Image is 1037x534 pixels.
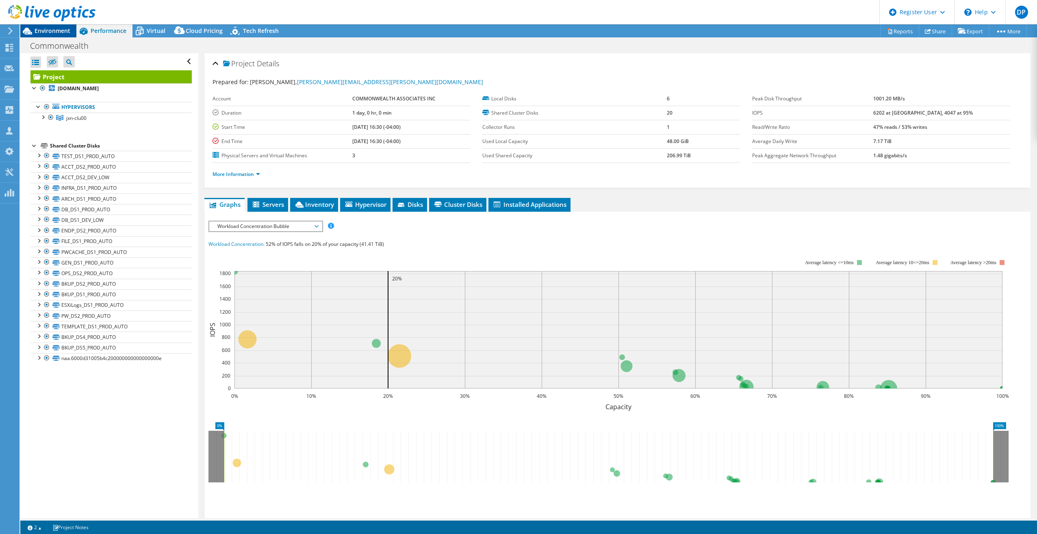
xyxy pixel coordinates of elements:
a: jxn-clu00 [30,113,192,123]
span: [PERSON_NAME], [250,78,483,86]
a: FILE_DS1_PROD_AUTO [30,236,192,247]
label: Average Daily Write [752,137,873,145]
b: 47% reads / 53% writes [873,124,927,130]
label: Account [213,95,352,103]
a: 2 [22,522,47,532]
text: 20% [383,393,393,399]
b: 6202 at [GEOGRAPHIC_DATA], 4047 at 95% [873,109,973,116]
text: 1800 [219,270,231,277]
label: Prepared for: [213,78,249,86]
text: 0 [228,385,231,392]
span: Performance [91,27,126,35]
a: [DOMAIN_NAME] [30,83,192,94]
label: Start Time [213,123,352,131]
b: 1001.20 MB/s [873,95,905,102]
a: ACCT_DS2_DEV_LOW [30,172,192,183]
a: BKUP_DS4_PROD_AUTO [30,332,192,342]
text: 100% [996,393,1009,399]
a: TEST_DS1_PROD_AUTO [30,151,192,161]
a: ACCT_DS2_PROD_AUTO [30,161,192,172]
b: 1 day, 0 hr, 0 min [352,109,392,116]
a: ESXiLogs_DS1_PROD_AUTO [30,300,192,310]
text: Average latency >20ms [950,260,996,265]
a: Reports [880,25,919,37]
a: ARCH_DS1_PROD_AUTO [30,193,192,204]
b: 3 [352,152,355,159]
span: Cluster Disks [433,200,482,208]
b: 206.99 TiB [667,152,691,159]
text: 30% [460,393,470,399]
a: [PERSON_NAME][EMAIL_ADDRESS][PERSON_NAME][DOMAIN_NAME] [297,78,483,86]
b: 48.00 GiB [667,138,689,145]
label: Used Shared Capacity [482,152,667,160]
text: 80% [844,393,854,399]
b: COMMONWEALTH ASSOCIATES INC [352,95,436,102]
label: Collector Runs [482,123,667,131]
text: 400 [222,359,230,366]
span: jxn-clu00 [66,115,87,122]
svg: \n [964,9,972,16]
b: 1.48 gigabits/s [873,152,907,159]
text: Capacity [605,402,632,411]
text: 1600 [219,283,231,290]
b: [DATE] 16:30 (-04:00) [352,124,401,130]
text: 600 [222,347,230,354]
a: INFRA_DS1_PROD_AUTO [30,183,192,193]
text: 90% [921,393,931,399]
a: OPS_DS2_PROD_AUTO [30,268,192,278]
text: 1000 [219,321,231,328]
b: 1 [667,124,670,130]
text: 60% [690,393,700,399]
span: Disks [397,200,423,208]
a: Project [30,70,192,83]
a: Share [919,25,952,37]
span: Details [257,59,279,68]
label: Used Local Capacity [482,137,667,145]
text: 10% [306,393,316,399]
span: 52% of IOPS falls on 20% of your capacity (41.41 TiB) [266,241,384,247]
a: naa.6000d31005b4c200000000000000000e [30,353,192,364]
a: More [989,25,1027,37]
label: Shared Cluster Disks [482,109,667,117]
a: PWCACHE_DS1_PROD_AUTO [30,247,192,257]
b: [DATE] 16:30 (-04:00) [352,138,401,145]
a: DB_DS1_DEV_LOW [30,215,192,225]
text: 1200 [219,308,231,315]
span: DP [1015,6,1028,19]
label: End Time [213,137,352,145]
span: Inventory [294,200,334,208]
h1: Commonwealth [26,41,101,50]
tspan: Average latency <=10ms [805,260,854,265]
b: 6 [667,95,670,102]
label: Physical Servers and Virtual Machines [213,152,352,160]
text: 1400 [219,295,231,302]
span: Workload Concentration Bubble [213,221,318,231]
span: Virtual [147,27,165,35]
a: ENDP_DS2_PROD_AUTO [30,226,192,236]
text: 20% [392,275,402,282]
span: Environment [35,27,70,35]
label: IOPS [752,109,873,117]
text: 70% [767,393,777,399]
b: 7.17 TiB [873,138,892,145]
a: PW_DS2_PROD_AUTO [30,310,192,321]
span: Workload Concentration: [208,241,265,247]
text: 50% [614,393,623,399]
a: Hypervisors [30,102,192,113]
a: DB_DS1_PROD_AUTO [30,204,192,215]
label: Peak Aggregate Network Throughput [752,152,873,160]
label: Peak Disk Throughput [752,95,873,103]
span: Cloud Pricing [186,27,223,35]
text: IOPS [208,323,217,337]
tspan: Average latency 10<=20ms [876,260,929,265]
text: 40% [537,393,547,399]
b: 20 [667,109,673,116]
div: Shared Cluster Disks [50,141,192,151]
label: Local Disks [482,95,667,103]
a: More Information [213,171,260,178]
span: Installed Applications [492,200,566,208]
a: Export [952,25,989,37]
span: Project [223,60,255,68]
a: TEMPLATE_DS1_PROD_AUTO [30,321,192,332]
label: Read/Write Ratio [752,123,873,131]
